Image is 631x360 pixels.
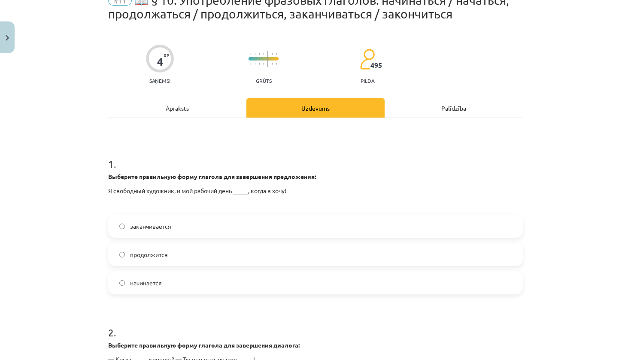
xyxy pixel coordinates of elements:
[108,98,246,118] div: Apraksts
[108,312,523,338] h1: 2 .
[119,224,125,229] input: заканчивается
[259,53,260,55] img: icon-short-line-57e1e144782c952c97e751825c79c345078a6d821885a25fce030b3d8c18986b.svg
[6,35,9,41] img: icon-close-lesson-0947bae3869378f0d4975bcd49f059093ad1ed9edebbc8119c70593378902aed.svg
[360,48,375,70] img: students-c634bb4e5e11cddfef0936a35e636f08e4e9abd3cc4e673bd6f9a4125e45ecb1.svg
[267,51,268,67] img: icon-long-line-d9ea69661e0d244f92f715978eff75569469978d946b2353a9bb055b3ed8787d.svg
[263,53,264,55] img: icon-short-line-57e1e144782c952c97e751825c79c345078a6d821885a25fce030b3d8c18986b.svg
[130,250,168,259] span: продолжится
[108,172,316,180] strong: Выберите правильную форму глагола для завершения предложения:
[157,56,163,68] div: 4
[108,186,523,195] p: Я свободный художник, и мой рабочий день _____, когда я хочу!
[250,63,251,65] img: icon-short-line-57e1e144782c952c97e751825c79c345078a6d821885a25fce030b3d8c18986b.svg
[385,98,523,118] div: Palīdzība
[276,53,277,55] img: icon-short-line-57e1e144782c952c97e751825c79c345078a6d821885a25fce030b3d8c18986b.svg
[164,53,169,57] span: XP
[361,78,374,84] p: pilda
[272,63,273,65] img: icon-short-line-57e1e144782c952c97e751825c79c345078a6d821885a25fce030b3d8c18986b.svg
[250,53,251,55] img: icon-short-line-57e1e144782c952c97e751825c79c345078a6d821885a25fce030b3d8c18986b.svg
[119,252,125,257] input: продолжится
[272,53,273,55] img: icon-short-line-57e1e144782c952c97e751825c79c345078a6d821885a25fce030b3d8c18986b.svg
[130,222,171,231] span: заканчивается
[108,341,300,349] strong: Выберите правильную форму глагола для завершения диалога:
[146,78,174,84] p: Saņemsi
[276,63,277,65] img: icon-short-line-57e1e144782c952c97e751825c79c345078a6d821885a25fce030b3d8c18986b.svg
[119,280,125,286] input: начинается
[259,63,260,65] img: icon-short-line-57e1e144782c952c97e751825c79c345078a6d821885a25fce030b3d8c18986b.svg
[370,61,382,69] span: 495
[263,63,264,65] img: icon-short-line-57e1e144782c952c97e751825c79c345078a6d821885a25fce030b3d8c18986b.svg
[256,78,272,84] p: Grūts
[108,143,523,169] h1: 1 .
[246,98,385,118] div: Uzdevums
[130,278,162,287] span: начинается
